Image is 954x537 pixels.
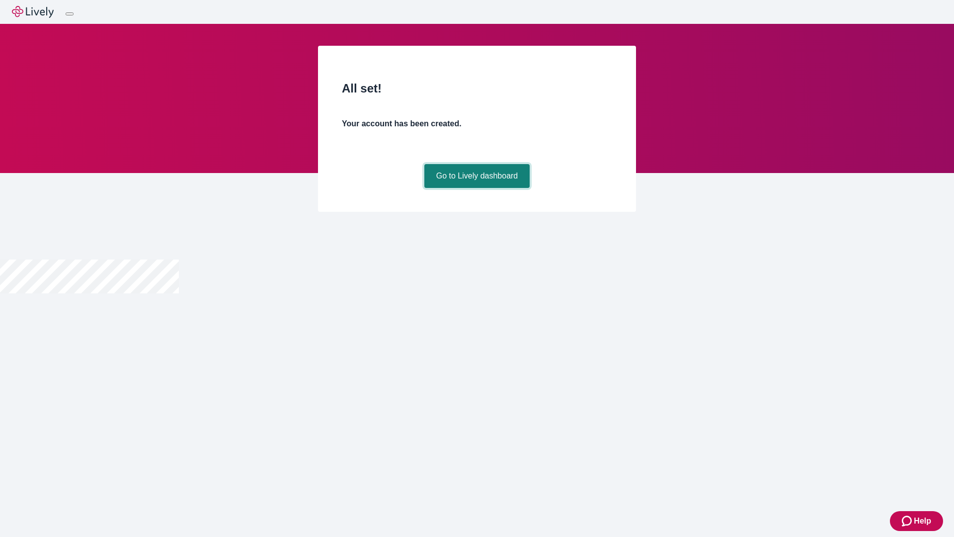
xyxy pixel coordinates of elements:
button: Log out [66,12,74,15]
svg: Zendesk support icon [902,515,914,527]
h4: Your account has been created. [342,118,612,130]
span: Help [914,515,931,527]
h2: All set! [342,80,612,97]
button: Zendesk support iconHelp [890,511,943,531]
img: Lively [12,6,54,18]
a: Go to Lively dashboard [424,164,530,188]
